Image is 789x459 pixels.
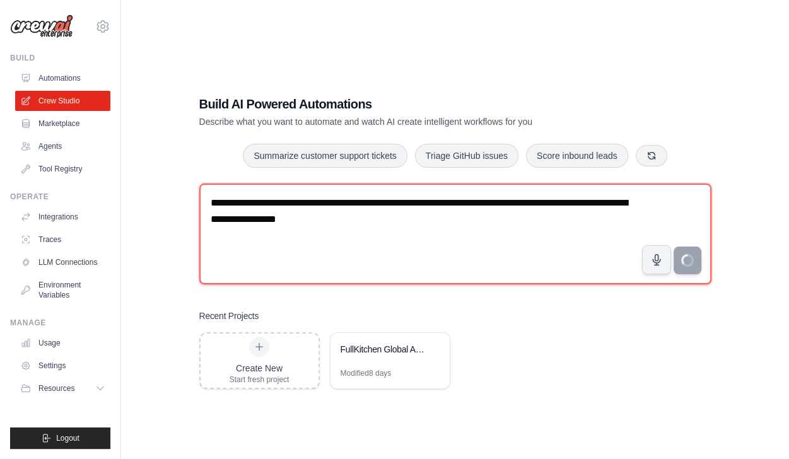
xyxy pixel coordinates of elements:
button: Summarize customer support tickets [243,144,407,168]
div: Start fresh project [230,375,289,385]
button: Click to speak your automation idea [642,245,671,274]
button: Resources [15,378,110,398]
div: Operate [10,192,110,202]
a: Settings [15,356,110,376]
button: Get new suggestions [636,145,667,166]
a: Automations [15,68,110,88]
a: Agents [15,136,110,156]
img: Logo [10,15,73,38]
p: Describe what you want to automate and watch AI create intelligent workflows for you [199,115,623,128]
span: Resources [38,383,74,393]
div: Manage [10,318,110,328]
a: Environment Variables [15,275,110,305]
a: Marketplace [15,113,110,134]
a: LLM Connections [15,252,110,272]
a: Crew Studio [15,91,110,111]
div: Create New [230,362,289,375]
span: Logout [56,433,79,443]
div: Modified 8 days [341,368,392,378]
a: Traces [15,229,110,250]
iframe: Chat Widget [726,398,789,459]
h1: Build AI Powered Automations [199,95,623,113]
button: Triage GitHub issues [415,144,518,168]
a: Integrations [15,207,110,227]
div: FullKitchen Global App Development [341,343,427,356]
button: Logout [10,427,110,449]
a: Usage [15,333,110,353]
h3: Recent Projects [199,310,259,322]
button: Score inbound leads [526,144,628,168]
div: Build [10,53,110,63]
a: Tool Registry [15,159,110,179]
